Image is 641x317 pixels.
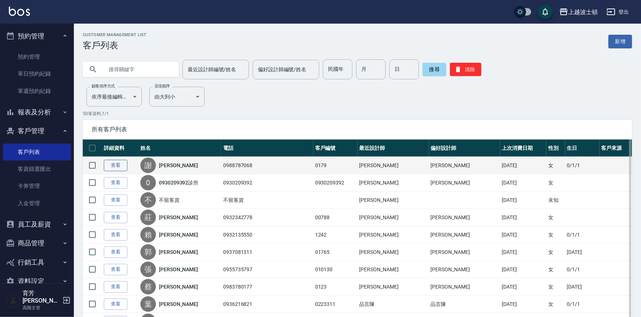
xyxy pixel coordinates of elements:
[3,83,71,100] a: 單週預約紀錄
[546,157,565,174] td: 女
[140,192,156,208] div: 不
[104,247,127,258] a: 查看
[221,139,313,157] th: 電話
[500,209,546,226] td: [DATE]
[3,121,71,141] button: 客戶管理
[546,296,565,313] td: 女
[159,162,198,169] a: [PERSON_NAME]
[83,32,147,37] h2: Customer Management List
[221,226,313,244] td: 0932135550
[92,83,115,89] label: 顧客排序方式
[6,293,21,308] img: Person
[429,244,500,261] td: [PERSON_NAME]
[546,174,565,192] td: 女
[546,226,565,244] td: 女
[429,139,500,157] th: 偏好設計師
[221,157,313,174] td: 0988787068
[159,214,198,221] a: [PERSON_NAME]
[140,158,156,173] div: 謝
[429,296,500,313] td: 品言陳
[23,304,60,311] p: 高階主管
[546,139,565,157] th: 性別
[3,27,71,46] button: 預約管理
[429,209,500,226] td: [PERSON_NAME]
[104,299,127,310] a: 查看
[546,261,565,278] td: 女
[104,177,127,189] a: 查看
[313,157,358,174] td: 0179
[358,261,429,278] td: [PERSON_NAME]
[546,192,565,209] td: 未知
[154,83,170,89] label: 呈現順序
[159,248,198,256] a: [PERSON_NAME]
[358,174,429,192] td: [PERSON_NAME]
[83,40,147,51] h3: 客戶列表
[565,157,600,174] td: 0/1/1
[313,226,358,244] td: 1242
[3,161,71,178] a: 客資篩選匯出
[140,227,156,242] div: 賴
[139,139,221,157] th: 姓名
[565,261,600,278] td: 0/1/1
[313,278,358,296] td: 0123
[221,244,313,261] td: 0937081311
[23,290,60,304] h5: 育芳[PERSON_NAME]
[159,196,180,204] a: 不留客資
[221,261,313,278] td: 0955735797
[149,87,205,107] div: 由大到小
[3,65,71,82] a: 單日預約紀錄
[546,278,565,296] td: 女
[140,210,156,225] div: 莊
[565,296,600,313] td: 0/1/1
[500,192,546,209] td: [DATE]
[500,261,546,278] td: [DATE]
[313,244,358,261] td: 01765
[3,178,71,194] a: 卡券管理
[565,226,600,244] td: 0/1/1
[429,157,500,174] td: [PERSON_NAME]
[608,35,632,48] a: 新增
[104,281,127,293] a: 查看
[358,209,429,226] td: [PERSON_NAME]
[358,278,429,296] td: [PERSON_NAME]
[600,139,632,157] th: 客戶來源
[450,63,481,76] button: 清除
[83,110,632,117] p: 50 筆資料, 1 / 1
[104,229,127,241] a: 查看
[358,226,429,244] td: [PERSON_NAME]
[500,278,546,296] td: [DATE]
[500,296,546,313] td: [DATE]
[159,231,198,238] a: [PERSON_NAME]
[500,157,546,174] td: [DATE]
[358,192,429,209] td: [PERSON_NAME]
[429,261,500,278] td: [PERSON_NAME]
[358,157,429,174] td: [PERSON_NAME]
[556,4,601,20] button: 上越波士頓
[358,244,429,261] td: [PERSON_NAME]
[3,48,71,65] a: 預約管理
[3,215,71,234] button: 員工及薪資
[104,212,127,223] a: 查看
[358,296,429,313] td: 品言陳
[313,174,358,192] td: 0930209392
[313,296,358,313] td: 0223311
[140,296,156,312] div: 葉
[221,174,313,192] td: 0930209392
[159,283,198,290] a: [PERSON_NAME]
[104,194,127,206] a: 查看
[3,234,71,253] button: 商品管理
[3,195,71,212] a: 入金管理
[104,264,127,275] a: 查看
[313,139,358,157] th: 客戶編號
[3,144,71,161] a: 客戶列表
[159,266,198,273] a: [PERSON_NAME]
[3,272,71,291] button: 資料設定
[313,261,358,278] td: 010130
[538,4,553,19] button: save
[423,63,446,76] button: 搜尋
[221,296,313,313] td: 0936216821
[140,244,156,260] div: 郭
[140,175,156,190] div: 0
[500,226,546,244] td: [DATE]
[565,244,600,261] td: [DATE]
